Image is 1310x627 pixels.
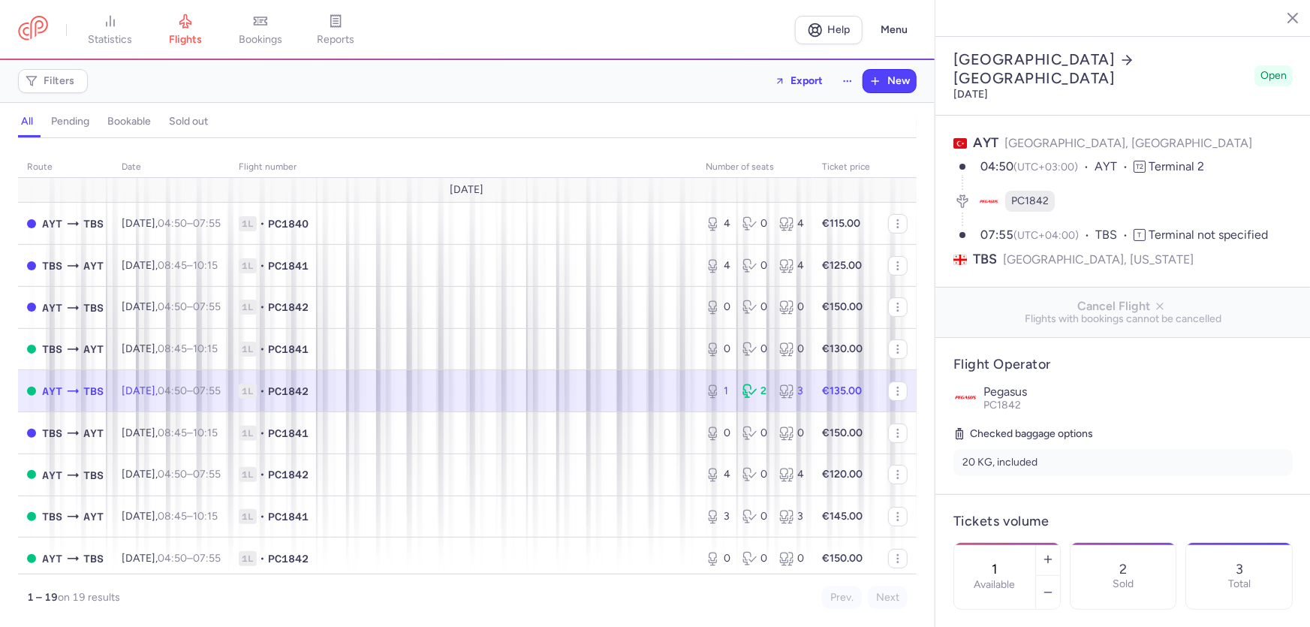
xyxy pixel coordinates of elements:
[779,551,804,566] div: 0
[1003,250,1194,269] span: [GEOGRAPHIC_DATA], [US_STATE]
[113,156,230,179] th: date
[779,258,804,273] div: 4
[822,510,863,523] strong: €145.00
[42,216,62,232] span: AYT
[268,384,309,399] span: PC1842
[742,216,767,231] div: 0
[822,259,862,272] strong: €125.00
[83,383,104,399] span: TBS
[779,467,804,482] div: 4
[239,33,282,47] span: bookings
[742,467,767,482] div: 0
[450,184,484,196] span: [DATE]
[973,250,997,269] span: TBS
[1134,229,1146,241] span: T
[122,468,221,481] span: [DATE],
[983,399,1021,411] span: PC1842
[268,342,309,357] span: PC1841
[83,341,104,357] span: AYT
[973,134,998,151] span: AYT
[122,427,218,439] span: [DATE],
[239,384,257,399] span: 1L
[317,33,354,47] span: reports
[822,468,863,481] strong: €120.00
[706,342,730,357] div: 0
[268,509,309,524] span: PC1841
[260,342,265,357] span: •
[83,258,104,274] span: AYT
[18,16,48,44] a: CitizenPlane red outlined logo
[89,33,133,47] span: statistics
[1004,136,1252,150] span: [GEOGRAPHIC_DATA], [GEOGRAPHIC_DATA]
[795,16,863,44] a: Help
[230,156,697,179] th: Flight number
[1095,227,1134,244] span: TBS
[822,217,860,230] strong: €115.00
[158,217,221,230] span: –
[239,342,257,357] span: 1L
[260,216,265,231] span: •
[73,14,148,47] a: statistics
[706,384,730,399] div: 1
[42,383,62,399] span: AYT
[268,300,309,315] span: PC1842
[18,156,113,179] th: route
[268,426,309,441] span: PC1841
[706,467,730,482] div: 4
[779,300,804,315] div: 0
[822,342,863,355] strong: €130.00
[83,216,104,232] span: TBS
[1149,228,1268,242] span: Terminal not specified
[122,300,221,313] span: [DATE],
[863,70,916,92] button: New
[193,259,218,272] time: 10:15
[779,426,804,441] div: 0
[239,258,257,273] span: 1L
[239,551,257,566] span: 1L
[158,468,221,481] span: –
[1228,578,1251,590] p: Total
[169,115,208,128] h4: sold out
[169,33,202,47] span: flights
[260,426,265,441] span: •
[158,259,218,272] span: –
[828,24,851,35] span: Help
[268,258,309,273] span: PC1841
[260,467,265,482] span: •
[158,510,218,523] span: –
[1149,159,1204,173] span: Terminal 2
[260,551,265,566] span: •
[822,384,862,397] strong: €135.00
[872,16,917,44] button: Menu
[953,449,1293,476] li: 20 KG, included
[42,467,62,484] span: AYT
[779,216,804,231] div: 4
[44,75,74,87] span: Filters
[268,216,309,231] span: PC1840
[706,509,730,524] div: 3
[42,300,62,316] span: AYT
[887,75,910,87] span: New
[260,384,265,399] span: •
[158,342,187,355] time: 08:45
[1134,161,1146,173] span: T2
[158,342,218,355] span: –
[158,427,187,439] time: 08:45
[980,228,1013,242] time: 07:55
[947,313,1299,325] span: Flights with bookings cannot be cancelled
[193,427,218,439] time: 10:15
[1119,562,1127,577] p: 2
[122,342,218,355] span: [DATE],
[953,50,1248,88] h2: [GEOGRAPHIC_DATA] [GEOGRAPHIC_DATA]
[1095,158,1134,176] span: AYT
[158,552,221,565] span: –
[158,300,221,313] span: –
[193,384,221,397] time: 07:55
[193,552,221,565] time: 07:55
[298,14,373,47] a: reports
[260,509,265,524] span: •
[158,552,187,565] time: 04:50
[268,551,309,566] span: PC1842
[42,508,62,525] span: TBS
[822,427,863,439] strong: €150.00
